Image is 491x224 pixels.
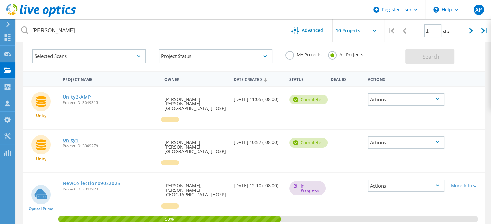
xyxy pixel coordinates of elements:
[159,49,272,63] div: Project Status
[161,87,230,117] div: [PERSON_NAME], [PERSON_NAME][GEOGRAPHIC_DATA] [HOSP]
[405,49,454,64] button: Search
[285,51,322,57] label: My Projects
[63,144,158,148] span: Project ID: 3049279
[286,73,328,85] div: Status
[59,73,161,85] div: Project Name
[36,157,46,161] span: Unity
[384,19,398,42] div: |
[368,136,445,149] div: Actions
[16,19,281,42] input: Search projects by name, owner, ID, company, etc
[230,130,286,151] div: [DATE] 10:57 (-08:00)
[32,49,146,63] div: Selected Scans
[368,180,445,192] div: Actions
[58,216,281,221] span: 53%
[289,138,328,148] div: Complete
[63,95,91,99] a: Unity2-AMP
[289,181,326,195] div: In Progress
[230,73,286,85] div: Date Created
[29,207,53,211] span: Optical Prime
[63,181,120,186] a: NewCollection09082025
[230,173,286,194] div: [DATE] 12:10 (-08:00)
[302,28,323,33] span: Advanced
[368,93,445,106] div: Actions
[423,53,439,60] span: Search
[289,95,328,104] div: Complete
[6,14,76,18] a: Live Optics Dashboard
[63,187,158,191] span: Project ID: 3047923
[36,114,46,118] span: Unity
[328,51,363,57] label: All Projects
[63,101,158,105] span: Project ID: 3049315
[475,7,482,12] span: AP
[63,138,78,142] a: Unity1
[161,173,230,203] div: [PERSON_NAME], [PERSON_NAME][GEOGRAPHIC_DATA] [HOSP]
[161,73,230,85] div: Owner
[433,7,439,13] svg: \n
[451,183,481,188] div: More Info
[443,28,452,34] span: of 31
[161,130,230,160] div: [PERSON_NAME], [PERSON_NAME][GEOGRAPHIC_DATA] [HOSP]
[364,73,448,85] div: Actions
[327,73,364,85] div: Deal Id
[230,87,286,108] div: [DATE] 11:05 (-08:00)
[478,19,491,42] div: |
